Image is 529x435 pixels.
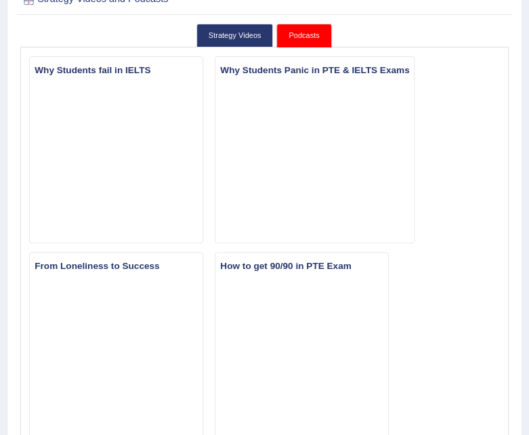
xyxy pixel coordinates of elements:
h3: How to get 90/90 in PTE Exam [215,258,388,274]
h3: From Loneliness to Success [30,258,203,274]
h3: Why Students fail in IELTS [30,62,203,78]
h3: Why Students Panic in PTE & IELTS Exams [215,62,414,78]
a: Podcasts [276,24,331,47]
a: Strategy Videos [196,24,274,47]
